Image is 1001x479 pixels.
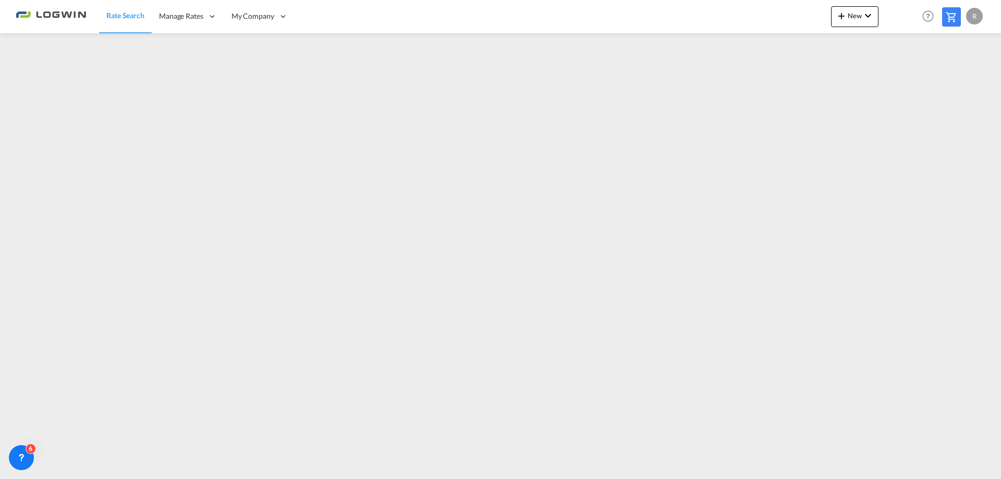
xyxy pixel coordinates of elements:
[231,11,274,21] span: My Company
[159,11,203,21] span: Manage Rates
[862,9,874,22] md-icon: icon-chevron-down
[966,8,983,24] div: R
[835,11,874,20] span: New
[835,9,848,22] md-icon: icon-plus 400-fg
[919,7,942,26] div: Help
[16,5,86,28] img: 2761ae10d95411efa20a1f5e0282d2d7.png
[106,11,144,20] span: Rate Search
[831,6,878,27] button: icon-plus 400-fgNewicon-chevron-down
[919,7,937,25] span: Help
